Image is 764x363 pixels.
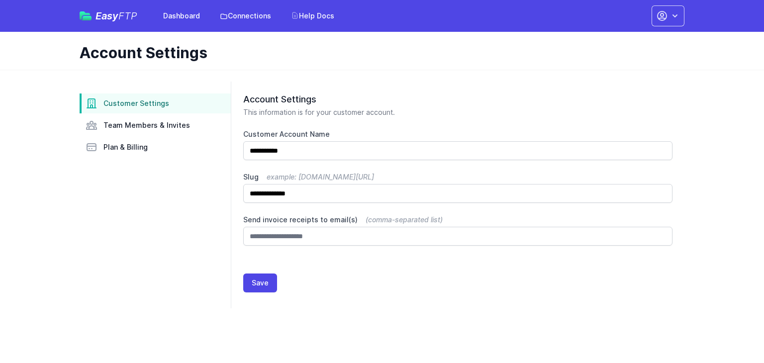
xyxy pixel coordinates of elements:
[80,137,231,157] a: Plan & Billing
[80,11,92,20] img: easyftp_logo.png
[214,7,277,25] a: Connections
[103,98,169,108] span: Customer Settings
[267,173,374,181] span: example: [DOMAIN_NAME][URL]
[157,7,206,25] a: Dashboard
[103,142,148,152] span: Plan & Billing
[243,93,672,105] h2: Account Settings
[243,215,672,225] label: Send invoice receipts to email(s)
[366,215,443,224] span: (comma-separated list)
[285,7,340,25] a: Help Docs
[80,44,676,62] h1: Account Settings
[243,172,672,182] label: Slug
[80,93,231,113] a: Customer Settings
[80,11,137,21] a: EasyFTP
[118,10,137,22] span: FTP
[243,129,672,139] label: Customer Account Name
[95,11,137,21] span: Easy
[243,107,672,117] p: This information is for your customer account.
[103,120,190,130] span: Team Members & Invites
[243,273,277,292] button: Save
[80,115,231,135] a: Team Members & Invites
